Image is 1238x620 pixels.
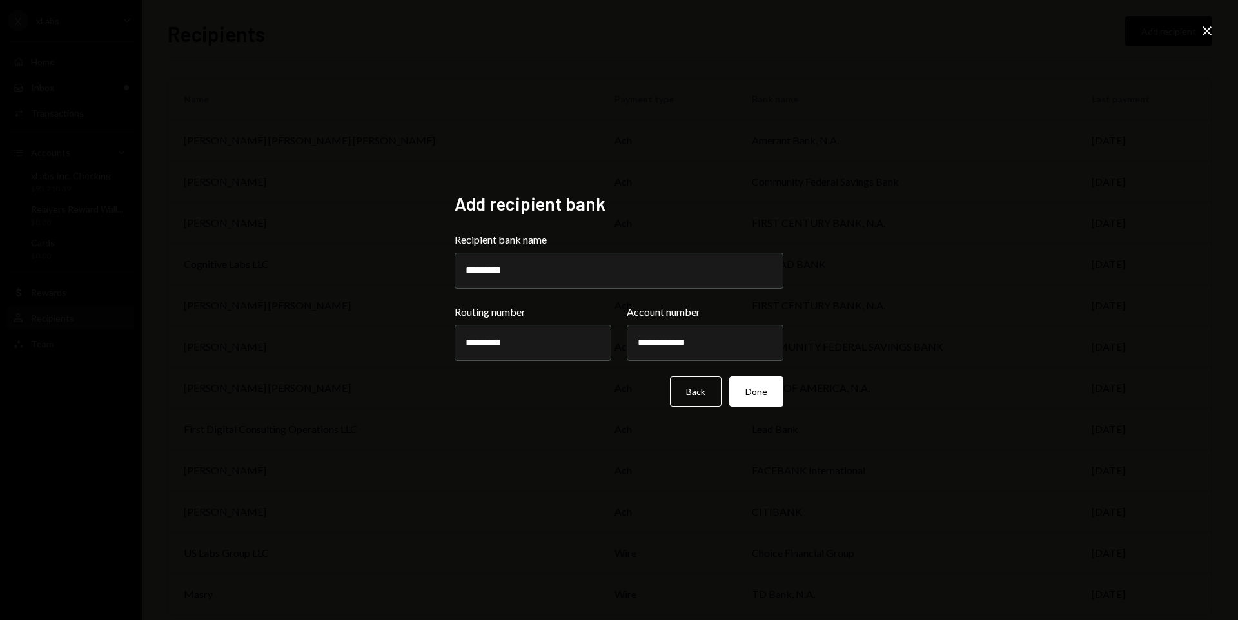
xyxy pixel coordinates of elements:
[670,376,722,407] button: Back
[455,304,611,320] label: Routing number
[627,304,783,320] label: Account number
[729,376,783,407] button: Done
[455,232,783,247] label: Recipient bank name
[455,191,783,217] h2: Add recipient bank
